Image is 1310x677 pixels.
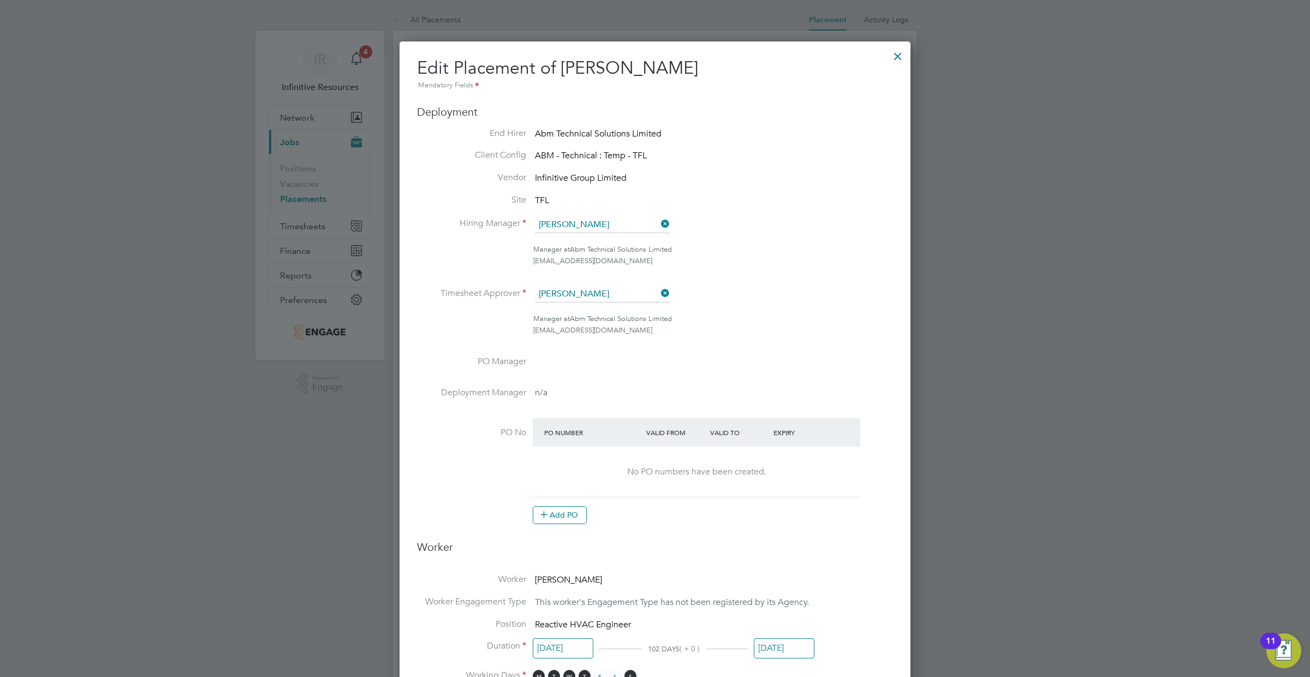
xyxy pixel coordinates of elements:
[535,173,627,183] span: Infinitive Group Limited
[417,80,893,92] div: Mandatory Fields
[417,540,893,563] h3: Worker
[417,57,698,79] span: Edit Placement of [PERSON_NAME]
[1266,633,1301,668] button: Open Resource Center, 11 new notifications
[417,596,526,608] label: Worker Engagement Type
[417,105,893,119] h3: Deployment
[535,286,670,302] input: Search for...
[535,619,631,630] span: Reactive HVAC Engineer
[417,387,526,399] label: Deployment Manager
[570,314,672,323] span: Abm Technical Solutions Limited
[535,387,547,398] span: n/a
[417,218,526,229] label: Hiring Manager
[535,151,647,162] span: ABM - Technical : Temp - TFL
[535,195,549,206] span: TFL
[417,640,526,652] label: Duration
[417,150,526,161] label: Client Config
[417,619,526,630] label: Position
[535,574,602,585] span: [PERSON_NAME]
[535,217,670,233] input: Search for...
[570,245,672,254] span: Abm Technical Solutions Limited
[535,128,662,139] span: Abm Technical Solutions Limited
[533,506,587,524] button: Add PO
[541,423,644,442] div: PO Number
[535,597,809,608] span: This worker's Engagement Type has not been registered by its Agency.
[544,466,849,478] div: No PO numbers have been created.
[1266,641,1276,655] div: 11
[644,423,707,442] div: Valid From
[417,288,526,299] label: Timesheet Approver
[754,638,814,658] input: Select one
[417,194,526,206] label: Site
[648,644,680,654] span: 102 DAYS
[533,638,593,658] input: Select one
[533,314,570,323] span: Manager at
[417,172,526,183] label: Vendor
[707,423,771,442] div: Valid To
[533,245,570,254] span: Manager at
[680,644,700,654] span: ( + 0 )
[533,256,893,267] div: [EMAIL_ADDRESS][DOMAIN_NAME]
[417,356,526,367] label: PO Manager
[533,325,652,335] span: [EMAIL_ADDRESS][DOMAIN_NAME]
[771,423,835,442] div: Expiry
[417,574,526,585] label: Worker
[417,427,526,438] label: PO No
[417,128,526,139] label: End Hirer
